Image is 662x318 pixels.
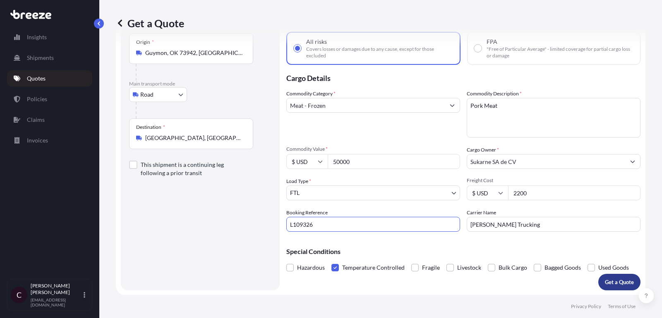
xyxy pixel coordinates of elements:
span: FTL [290,189,300,197]
p: Claims [27,116,45,124]
label: This shipment is a continuing leg following a prior transit [141,161,247,177]
p: Shipments [27,54,54,62]
span: Load Type [286,177,311,185]
p: Policies [27,95,47,103]
input: Your internal reference [286,217,460,232]
p: Special Conditions [286,248,640,255]
label: Commodity Category [286,90,336,98]
a: Quotes [7,70,92,87]
span: C [17,291,22,299]
span: Used Goods [598,261,629,274]
input: Origin [145,49,243,57]
span: "Free of Particular Average" - limited coverage for partial cargo loss or damage [487,46,633,59]
span: Commodity Value [286,146,460,152]
p: Invoices [27,136,48,145]
input: Enter amount [508,185,640,200]
p: Get a Quote [116,17,184,30]
a: Terms of Use [608,303,636,310]
a: Privacy Policy [571,303,601,310]
span: Livestock [457,261,481,274]
a: Claims [7,112,92,128]
button: Select transport [129,87,187,102]
input: Full name [467,154,625,169]
label: Booking Reference [286,209,328,217]
span: Bulk Cargo [499,261,527,274]
label: Carrier Name [467,209,496,217]
label: Commodity Description [467,90,522,98]
button: Show suggestions [625,154,640,169]
p: Quotes [27,74,46,83]
p: Cargo Details [286,65,640,90]
input: Destination [145,134,243,142]
p: Get a Quote [605,278,634,286]
a: Invoices [7,132,92,149]
textarea: Pork Meat [467,98,640,138]
span: Hazardous [297,261,325,274]
span: Bagged Goods [544,261,581,274]
input: Type amount [328,154,460,169]
span: Fragile [422,261,440,274]
span: Road [140,90,154,99]
span: Temperature Controlled [342,261,405,274]
p: Main transport mode [129,81,271,87]
p: [EMAIL_ADDRESS][DOMAIN_NAME] [31,297,82,307]
p: Insights [27,33,47,41]
a: Insights [7,29,92,45]
span: Freight Cost [467,177,640,184]
input: Select a commodity type [287,98,445,113]
button: Get a Quote [598,274,640,290]
a: Policies [7,91,92,107]
button: Show suggestions [445,98,460,113]
input: FPA"Free of Particular Average" - limited coverage for partial cargo loss or damage [474,45,482,52]
div: Destination [136,124,165,131]
span: Covers losses or damages due to any cause, except for those excluded [306,46,453,59]
label: Cargo Owner [467,146,499,154]
p: [PERSON_NAME] [PERSON_NAME] [31,282,82,296]
input: All risksCovers losses or damages due to any cause, except for those excluded [294,45,301,52]
input: Enter name [467,217,640,232]
a: Shipments [7,50,92,66]
button: FTL [286,185,460,200]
